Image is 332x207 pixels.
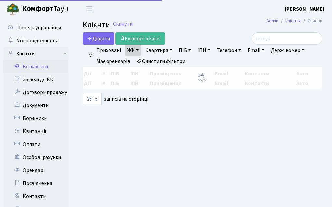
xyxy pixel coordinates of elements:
[266,18,278,24] a: Admin
[94,45,123,56] a: Приховані
[134,56,188,67] a: Очистити фільтри
[115,32,165,45] a: Експорт в Excel
[214,45,244,56] a: Телефон
[83,93,102,105] select: записів на сторінці
[3,190,68,203] a: Контакти
[3,99,68,112] a: Документи
[195,45,213,56] a: ІПН
[3,177,68,190] a: Посвідчення
[301,18,322,25] li: Список
[285,6,324,13] b: [PERSON_NAME]
[83,19,110,30] span: Клієнти
[3,164,68,177] a: Орендарі
[94,56,133,67] a: Має орендарів
[285,5,324,13] a: [PERSON_NAME]
[87,35,110,42] span: Додати
[3,125,68,138] a: Квитанції
[113,21,133,27] a: Скинути
[3,60,68,73] a: Всі клієнти
[83,32,114,45] a: Додати
[16,37,58,44] span: Мої повідомлення
[17,24,61,31] span: Панель управління
[125,45,141,56] a: ЖК
[268,45,307,56] a: Держ. номер
[143,45,175,56] a: Квартира
[3,138,68,151] a: Оплати
[22,4,53,14] b: Комфорт
[3,34,68,47] a: Мої повідомлення
[3,112,68,125] a: Боржники
[198,73,208,83] img: Обробка...
[3,73,68,86] a: Заявки до КК
[22,4,68,15] span: Таун
[81,4,97,14] button: Переключити навігацію
[257,14,332,28] nav: breadcrumb
[3,151,68,164] a: Особові рахунки
[3,21,68,34] a: Панель управління
[285,18,301,24] a: Клієнти
[252,32,322,45] input: Пошук...
[83,93,148,105] label: записів на сторінці
[6,3,19,16] img: logo.png
[176,45,194,56] a: ПІБ
[3,47,68,60] a: Клієнти
[3,86,68,99] a: Договори продажу
[245,45,267,56] a: Email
